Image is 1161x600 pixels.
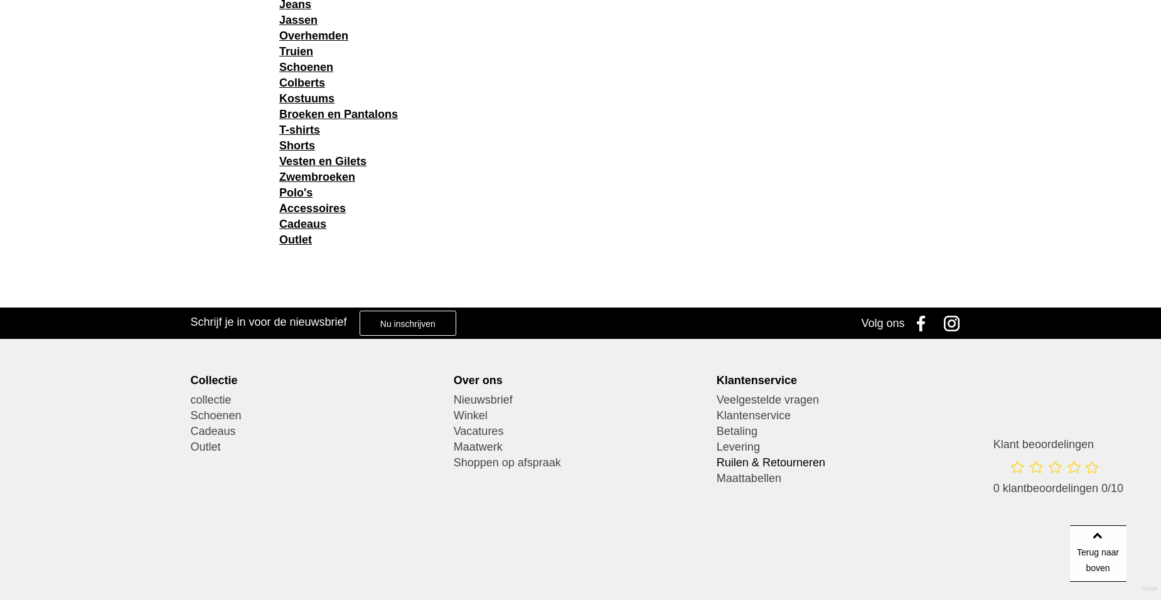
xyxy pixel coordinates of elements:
a: Shorts [279,139,315,152]
a: Divide [1142,581,1158,597]
a: Ruilen & Retourneren [717,455,971,471]
a: Cadeaus [279,218,326,230]
a: Shoppen op afspraak [454,455,708,471]
a: Instagram [939,308,971,339]
h3: Klant beoordelingen [993,437,1123,451]
div: Over ons [454,373,708,387]
a: Truien [279,45,313,58]
a: Kostuums [279,92,334,105]
a: Betaling [717,424,971,439]
h3: Schrijf je in voor de nieuwsbrief [191,315,347,329]
a: Colberts [279,77,325,89]
a: Vacatures [454,424,708,439]
span: 0 klantbeoordelingen 0/10 [993,482,1123,495]
a: collectie [191,392,445,408]
a: Zwembroeken [279,171,355,183]
a: Nu inschrijven [360,311,456,336]
a: Maatwerk [454,439,708,455]
a: Maattabellen [717,471,971,486]
a: Outlet [279,233,312,246]
a: Schoenen [191,408,445,424]
a: Overhemden [279,29,348,42]
a: Broeken en Pantalons [279,108,398,121]
a: Terug naar boven [1070,525,1126,582]
div: Volg ons [861,308,904,339]
a: Schoenen [279,61,333,73]
div: Collectie [191,373,445,387]
div: Klantenservice [717,373,971,387]
a: Accessoires [279,202,346,215]
a: Jassen [279,14,318,26]
a: Klant beoordelingen 0 klantbeoordelingen 0/10 [993,437,1123,508]
a: Veelgestelde vragen [717,392,971,408]
a: Nieuwsbrief [454,392,708,408]
a: Facebook [908,308,939,339]
a: Levering [717,439,971,455]
a: Vesten en Gilets [279,155,366,168]
a: Klantenservice [717,408,971,424]
a: Winkel [454,408,708,424]
a: T-shirts [279,124,320,136]
a: Polo's [279,186,313,199]
a: Outlet [191,439,445,455]
a: Cadeaus [191,424,445,439]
